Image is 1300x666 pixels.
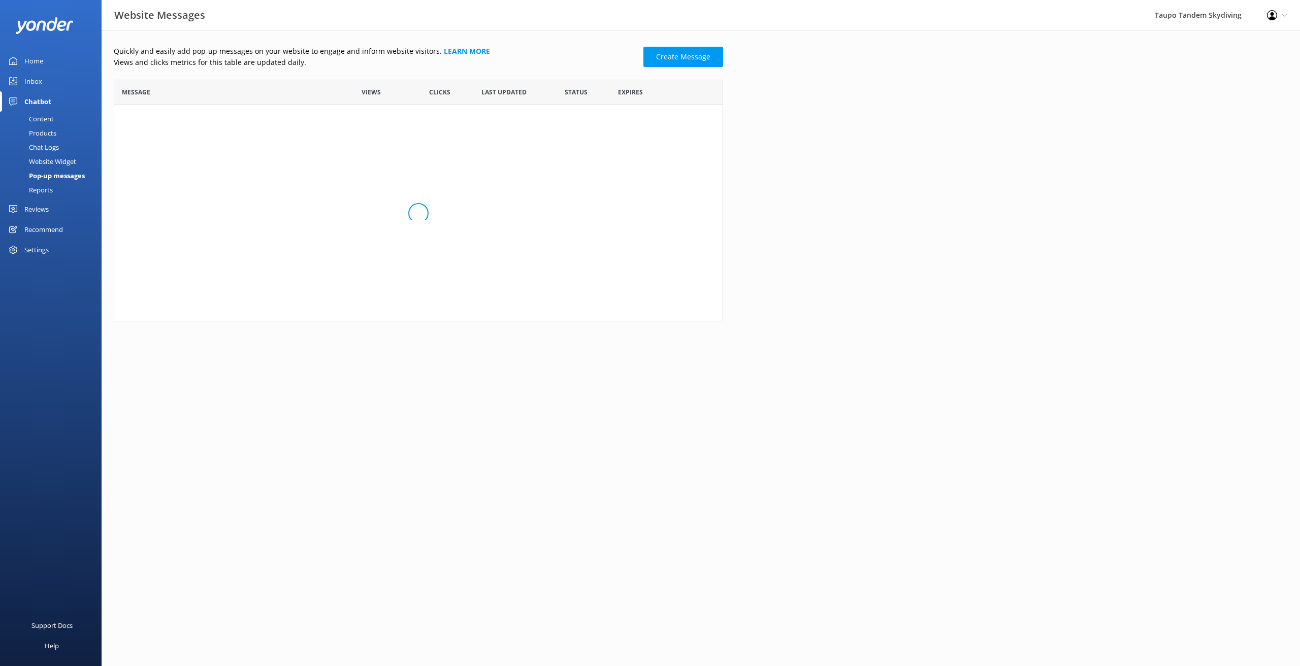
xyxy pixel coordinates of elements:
span: Views [362,87,381,97]
p: Quickly and easily add pop-up messages on your website to engage and inform website visitors. [114,46,637,57]
a: Reports [6,183,102,197]
div: Chat Logs [6,140,59,154]
div: Support Docs [31,615,73,636]
div: Inbox [24,71,42,91]
span: Status [565,87,588,97]
div: Reports [6,183,53,197]
span: Last updated [481,87,527,97]
a: Learn more [444,46,490,56]
div: Content [6,112,54,126]
div: grid [114,105,723,321]
div: Pop-up messages [6,169,85,183]
div: Recommend [24,219,63,240]
p: Views and clicks metrics for this table are updated daily. [114,57,637,68]
img: yonder-white-logo.png [15,17,74,34]
a: Website Widget [6,154,102,169]
a: Pop-up messages [6,169,102,183]
a: Chat Logs [6,140,102,154]
div: Help [45,636,59,656]
div: Settings [24,240,49,260]
div: Home [24,51,43,71]
span: Clicks [429,87,450,97]
div: Products [6,126,56,140]
a: Content [6,112,102,126]
span: Message [122,87,150,97]
div: Chatbot [24,91,51,112]
a: Create Message [643,47,723,67]
span: Expires [618,87,643,97]
h3: Website Messages [114,7,205,23]
div: Website Widget [6,154,76,169]
a: Products [6,126,102,140]
div: Reviews [24,199,49,219]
